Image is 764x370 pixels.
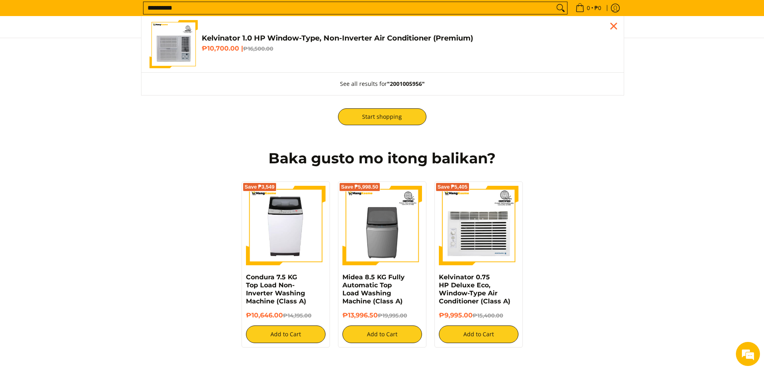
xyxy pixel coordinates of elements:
span: • [573,4,604,12]
button: Search [554,2,567,14]
span: Save ₱5,405 [438,185,468,189]
h4: Kelvinator 1.0 HP Window-Type, Non-Inverter Air Conditioner (Premium) [202,34,616,43]
span: We're online! [47,101,111,182]
div: Minimize live chat window [132,4,151,23]
span: Save ₱3,549 [245,185,275,189]
h6: ₱9,995.00 [439,311,518,319]
textarea: Type your message and hit 'Enter' [4,219,153,247]
img: Kelvinator 0.75 HP Deluxe Eco, Window-Type Air Conditioner (Class A) [439,186,518,265]
del: ₱19,995.00 [378,312,407,319]
button: Add to Cart [439,325,518,343]
h6: ₱13,996.50 [342,311,422,319]
a: Condura 7.5 KG Top Load Non-Inverter Washing Machine (Class A) [246,273,306,305]
button: Add to Cart [246,325,326,343]
img: Midea 8.5 KG Fully Automatic Top Load Washing Machine (Class A) [342,186,422,265]
del: ₱15,400.00 [473,312,503,319]
img: Kelvinator 1.0 HP Window-Type, Non-Inverter Air Conditioner (Premium) [150,20,198,68]
button: Add to Cart [342,325,422,343]
span: ₱0 [593,5,602,11]
a: Start shopping [338,108,426,125]
span: 0 [586,5,591,11]
img: condura-7.5kg-topload-non-inverter-washing-machine-class-c-full-view-mang-kosme [248,186,323,265]
span: Save ₱5,998.50 [341,185,379,189]
button: See all results for"2001005956" [332,73,433,95]
h6: ₱10,646.00 [246,311,326,319]
del: ₱16,500.00 [243,45,273,52]
strong: "2001005956" [387,80,425,87]
h6: ₱10,700.00 | [202,45,616,53]
a: Kelvinator 1.0 HP Window-Type, Non-Inverter Air Conditioner (Premium) Kelvinator 1.0 HP Window-Ty... [150,20,616,68]
del: ₱14,195.00 [283,312,311,319]
div: Close pop up [608,20,620,32]
h2: Baka gusto mo itong balikan? [145,149,619,167]
div: Chat with us now [42,45,135,55]
a: Kelvinator 0.75 HP Deluxe Eco, Window-Type Air Conditioner (Class A) [439,273,510,305]
a: Midea 8.5 KG Fully Automatic Top Load Washing Machine (Class A) [342,273,405,305]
